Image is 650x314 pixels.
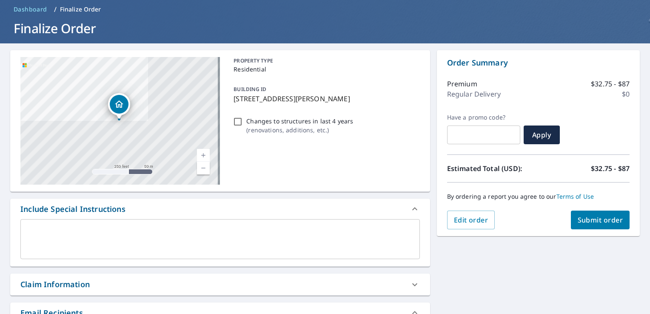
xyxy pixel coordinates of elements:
span: Edit order [454,215,488,225]
div: Dropped pin, building 1, Residential property, 206 Cedar St Dix, NE 69133 [108,93,130,120]
div: Include Special Instructions [20,203,125,215]
p: $32.75 - $87 [591,163,630,174]
a: Current Level 17, Zoom Out [197,162,210,174]
button: Apply [524,126,560,144]
span: Apply [530,130,553,140]
a: Dashboard [10,3,51,16]
button: Submit order [571,211,630,229]
p: Finalize Order [60,5,101,14]
p: Residential [234,65,416,74]
p: [STREET_ADDRESS][PERSON_NAME] [234,94,416,104]
p: Order Summary [447,57,630,69]
div: Claim Information [10,274,430,295]
p: By ordering a report you agree to our [447,193,630,200]
p: Estimated Total (USD): [447,163,539,174]
p: Regular Delivery [447,89,501,99]
a: Current Level 17, Zoom In [197,149,210,162]
div: Include Special Instructions [10,199,430,219]
h1: Finalize Order [10,20,640,37]
p: Changes to structures in last 4 years [246,117,353,126]
p: ( renovations, additions, etc. ) [246,126,353,134]
p: $0 [622,89,630,99]
li: / [54,4,57,14]
p: $32.75 - $87 [591,79,630,89]
span: Submit order [578,215,623,225]
div: Claim Information [20,279,90,290]
p: Premium [447,79,477,89]
a: Terms of Use [556,192,594,200]
p: BUILDING ID [234,86,266,93]
span: Dashboard [14,5,47,14]
nav: breadcrumb [10,3,640,16]
p: PROPERTY TYPE [234,57,416,65]
label: Have a promo code? [447,114,520,121]
button: Edit order [447,211,495,229]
